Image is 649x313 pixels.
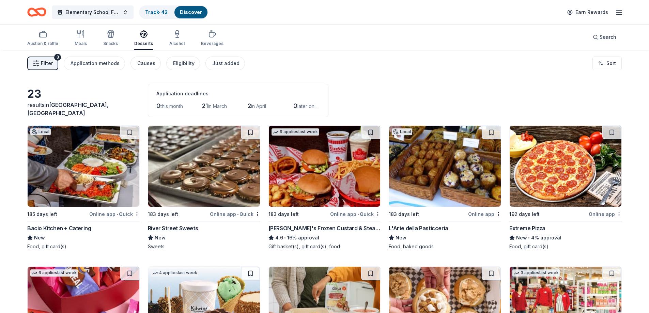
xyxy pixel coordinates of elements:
div: Food, gift card(s) [509,243,622,250]
div: 183 days left [148,210,178,218]
div: Local [30,128,51,135]
span: Filter [41,59,53,67]
button: Sort [592,57,622,70]
img: Image for Extreme Pizza [510,126,621,207]
img: Image for Freddy's Frozen Custard & Steakburgers [269,126,381,207]
span: 0 [293,102,297,109]
span: • [237,212,238,217]
button: Search [587,30,622,44]
div: Application methods [71,59,120,67]
button: Filter3 [27,57,58,70]
div: 4% approval [509,234,622,242]
div: Sweets [148,243,260,250]
div: Food, gift card(s) [27,243,140,250]
button: Desserts [134,27,153,50]
span: in March [208,103,227,109]
span: 2 [248,102,251,109]
button: Eligibility [166,57,200,70]
img: Image for Bacio Kitchen + Catering [28,126,139,207]
div: Meals [75,41,87,46]
span: later on... [297,103,318,109]
span: 0 [156,102,160,109]
div: Extreme Pizza [509,224,545,232]
div: 6 applies last week [30,269,78,277]
div: 183 days left [389,210,419,218]
span: New [34,234,45,242]
a: Image for River Street Sweets183 days leftOnline app•QuickRiver Street SweetsNewSweets [148,125,260,250]
button: Beverages [201,27,223,50]
span: in April [251,103,266,109]
button: Track· 42Discover [139,5,208,19]
a: Home [27,4,46,20]
a: Image for Extreme Pizza192 days leftOnline appExtreme PizzaNew•4% approvalFood, gift card(s) [509,125,622,250]
a: Earn Rewards [563,6,612,18]
div: Just added [212,59,239,67]
div: Online app [589,210,622,218]
div: Beverages [201,41,223,46]
div: Eligibility [173,59,195,67]
div: Online app Quick [330,210,381,218]
div: L'Arte della Pasticceria [389,224,448,232]
a: Image for Bacio Kitchen + CateringLocal185 days leftOnline app•QuickBacio Kitchen + CateringNewFo... [27,125,140,250]
span: • [284,235,286,240]
div: results [27,101,140,117]
button: Meals [75,27,87,50]
button: Snacks [103,27,118,50]
a: Track· 42 [145,9,168,15]
span: this month [160,103,183,109]
div: Gift basket(s), gift card(s), food [268,243,381,250]
span: 21 [202,102,208,109]
div: 3 applies last week [512,269,560,277]
button: Elementary School Fundraiser/ Tricky Tray [52,5,134,19]
button: Causes [130,57,161,70]
div: Local [392,128,412,135]
span: New [516,234,527,242]
div: Online app [468,210,501,218]
div: River Street Sweets [148,224,198,232]
button: Alcohol [169,27,185,50]
div: Online app Quick [89,210,140,218]
div: Online app Quick [210,210,260,218]
img: Image for L'Arte della Pasticceria [389,126,501,207]
a: Image for L'Arte della PasticceriaLocal183 days leftOnline appL'Arte della PasticceriaNewFood, ba... [389,125,501,250]
div: Food, baked goods [389,243,501,250]
div: Auction & raffle [27,41,58,46]
a: Image for Freddy's Frozen Custard & Steakburgers9 applieslast week183 days leftOnline app•Quick[P... [268,125,381,250]
div: 16% approval [268,234,381,242]
div: Causes [137,59,155,67]
button: Auction & raffle [27,27,58,50]
div: Bacio Kitchen + Catering [27,224,91,232]
div: Desserts [134,41,153,46]
span: in [27,101,109,116]
button: Just added [205,57,245,70]
button: Application methods [64,57,125,70]
div: 183 days left [268,210,299,218]
div: 192 days left [509,210,540,218]
div: Snacks [103,41,118,46]
a: Discover [180,9,202,15]
div: 185 days left [27,210,57,218]
div: 4 applies last week [151,269,199,277]
span: New [155,234,166,242]
span: Elementary School Fundraiser/ Tricky Tray [65,8,120,16]
span: Search [600,33,616,41]
span: • [117,212,118,217]
span: Sort [606,59,616,67]
span: • [357,212,359,217]
span: New [396,234,406,242]
div: [PERSON_NAME]'s Frozen Custard & Steakburgers [268,224,381,232]
img: Image for River Street Sweets [148,126,260,207]
div: 23 [27,87,140,101]
span: [GEOGRAPHIC_DATA], [GEOGRAPHIC_DATA] [27,101,109,116]
div: Alcohol [169,41,185,46]
div: Application deadlines [156,90,320,98]
div: 9 applies last week [272,128,319,136]
span: 4.6 [275,234,283,242]
div: 3 [54,54,61,61]
span: • [528,235,530,240]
